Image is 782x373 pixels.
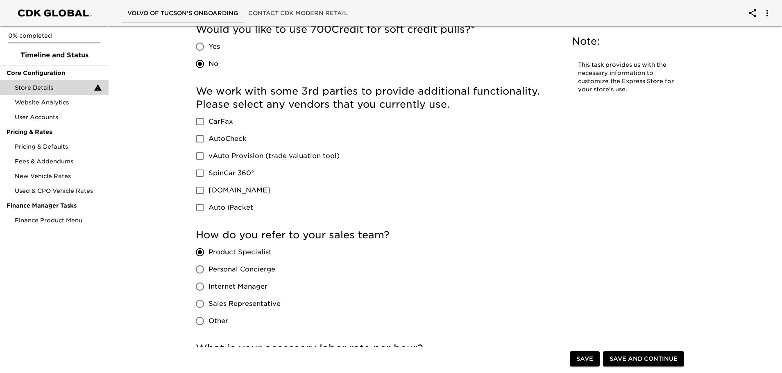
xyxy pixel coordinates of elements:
span: SpinCar 360° [209,168,254,178]
span: Auto iPacket [209,203,253,212]
span: CarFax [209,117,233,127]
button: account of current user [757,3,777,23]
span: Used & CPO Vehicle Rates [15,187,102,195]
span: Contact CDK Modern Retail [248,8,348,18]
span: Pricing & Defaults [15,142,102,151]
span: Internet Manager [209,282,267,292]
p: This task provides us with the necessary information to customize the Express Store for your stor... [578,61,676,94]
span: New Vehicle Rates [15,172,102,180]
span: Finance Manager Tasks [7,201,102,210]
span: Save and Continue [610,354,678,364]
button: account of current user [743,3,762,23]
h5: How do you refer to your sales team? [196,228,557,242]
span: Product Specialist [209,247,272,257]
h5: We work with some 3rd parties to provide additional functionality. Please select any vendors that... [196,85,557,111]
span: vAuto Provision (trade valuation tool) [209,151,340,161]
span: [DOMAIN_NAME] [209,185,270,195]
p: 0% completed [8,32,100,40]
span: Core Configuration [7,69,102,77]
span: Store Details [15,84,94,92]
h5: Would you like to use 700Credit for soft credit pulls? [196,23,557,36]
span: Personal Concierge [209,264,275,274]
span: No [209,59,218,69]
span: Volvo of Tucson's Onboarding [127,8,238,18]
span: Fees & Addendums [15,157,102,165]
span: Save [576,354,593,364]
h5: Note: [572,35,682,48]
span: AutoCheck [209,134,247,144]
span: Pricing & Rates [7,128,102,136]
button: Save [570,352,600,367]
span: Yes [209,42,220,52]
span: Timeline and Status [7,50,102,60]
button: Save and Continue [603,352,684,367]
span: User Accounts [15,113,102,121]
span: Other [209,316,228,326]
span: Finance Product Menu [15,216,102,224]
span: Sales Representative [209,299,281,309]
span: Website Analytics [15,98,102,106]
h5: What is your accessory labor rate per hour? [196,342,557,355]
